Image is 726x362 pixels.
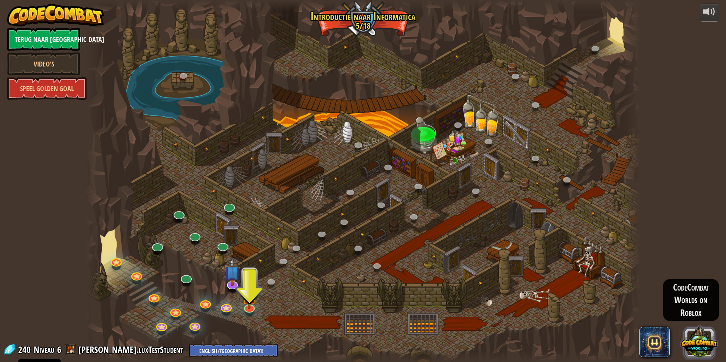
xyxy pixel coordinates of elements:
span: 6 [57,343,61,356]
span: Niveau [34,343,54,356]
div: CodeCombat Worlds on Roblox [663,279,719,321]
img: level-banner-unstarted.png [242,283,257,309]
a: Video's [7,53,80,75]
span: 240 [18,343,33,356]
button: Volume aanpassen [700,4,719,22]
a: [PERSON_NAME].luxTestStudent [78,343,185,356]
img: CodeCombat - Learn how to code by playing a game [7,4,104,26]
img: level-banner-unstarted-subscriber.png [224,258,240,286]
a: Terug naar [GEOGRAPHIC_DATA] [7,28,80,51]
a: Speel Golden Goal [7,77,87,100]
